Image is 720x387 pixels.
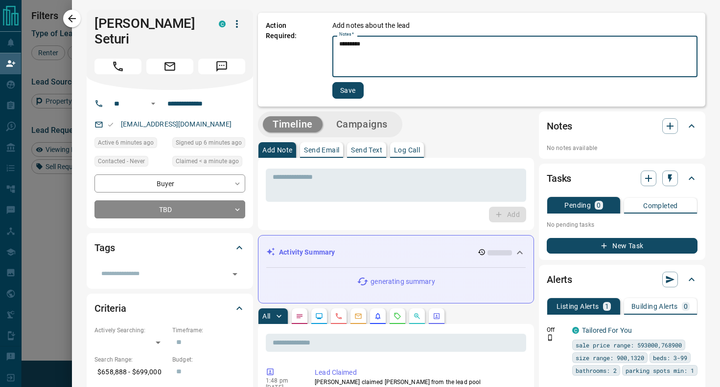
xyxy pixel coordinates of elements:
[547,268,697,291] div: Alerts
[172,326,245,335] p: Timeframe:
[643,202,678,209] p: Completed
[94,326,167,335] p: Actively Searching:
[98,138,154,148] span: Active 6 minutes ago
[94,16,204,47] h1: [PERSON_NAME] Seturi
[172,355,245,364] p: Budget:
[94,200,245,218] div: TBD
[582,326,632,334] a: Tailored For You
[98,156,145,166] span: Contacted - Never
[332,82,364,99] button: Save
[176,156,239,166] span: Claimed < a minute ago
[296,312,303,320] svg: Notes
[263,116,323,132] button: Timeline
[547,325,566,334] p: Off
[176,138,242,148] span: Signed up 6 minutes ago
[572,327,579,334] div: condos.ca
[228,267,242,281] button: Open
[557,303,599,310] p: Listing Alerts
[266,21,318,99] p: Action Required:
[547,217,697,232] p: No pending tasks
[326,116,397,132] button: Campaigns
[262,313,270,320] p: All
[332,21,410,31] p: Add notes about the lead
[547,238,697,254] button: New Task
[684,303,688,310] p: 0
[547,114,697,138] div: Notes
[146,59,193,74] span: Email
[279,247,335,258] p: Activity Summary
[605,303,609,310] p: 1
[631,303,678,310] p: Building Alerts
[335,312,343,320] svg: Calls
[547,171,571,186] h2: Tasks
[371,277,435,287] p: generating summary
[413,312,421,320] svg: Opportunities
[94,137,167,151] div: Mon Sep 15 2025
[597,202,601,209] p: 0
[94,355,167,364] p: Search Range:
[315,378,522,387] p: [PERSON_NAME] claimed [PERSON_NAME] from the lead pool
[94,301,126,316] h2: Criteria
[339,31,354,38] label: Notes
[394,312,401,320] svg: Requests
[262,147,292,153] p: Add Note
[121,120,232,128] a: [EMAIL_ADDRESS][DOMAIN_NAME]
[547,144,697,152] p: No notes available
[198,59,245,74] span: Message
[433,312,441,320] svg: Agent Actions
[576,340,682,350] span: sale price range: 593000,768900
[219,21,226,27] div: condos.ca
[94,174,245,193] div: Buyer
[266,243,526,261] div: Activity Summary
[576,365,617,375] span: bathrooms: 2
[315,367,522,378] p: Lead Claimed
[172,156,245,170] div: Mon Sep 15 2025
[576,353,644,363] span: size range: 900,1320
[351,147,382,153] p: Send Text
[94,236,245,259] div: Tags
[266,377,300,384] p: 1:48 pm
[172,137,245,151] div: Mon Sep 15 2025
[374,312,382,320] svg: Listing Alerts
[94,59,141,74] span: Call
[547,118,572,134] h2: Notes
[547,167,697,190] div: Tasks
[354,312,362,320] svg: Emails
[94,297,245,320] div: Criteria
[315,312,323,320] svg: Lead Browsing Activity
[94,364,167,380] p: $658,888 - $699,000
[547,272,572,287] h2: Alerts
[304,147,339,153] p: Send Email
[653,353,687,363] span: beds: 3-99
[626,365,694,375] span: parking spots min: 1
[394,147,420,153] p: Log Call
[107,121,114,128] svg: Email Valid
[147,98,159,109] button: Open
[94,240,115,256] h2: Tags
[564,202,591,209] p: Pending
[547,334,554,341] svg: Push Notification Only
